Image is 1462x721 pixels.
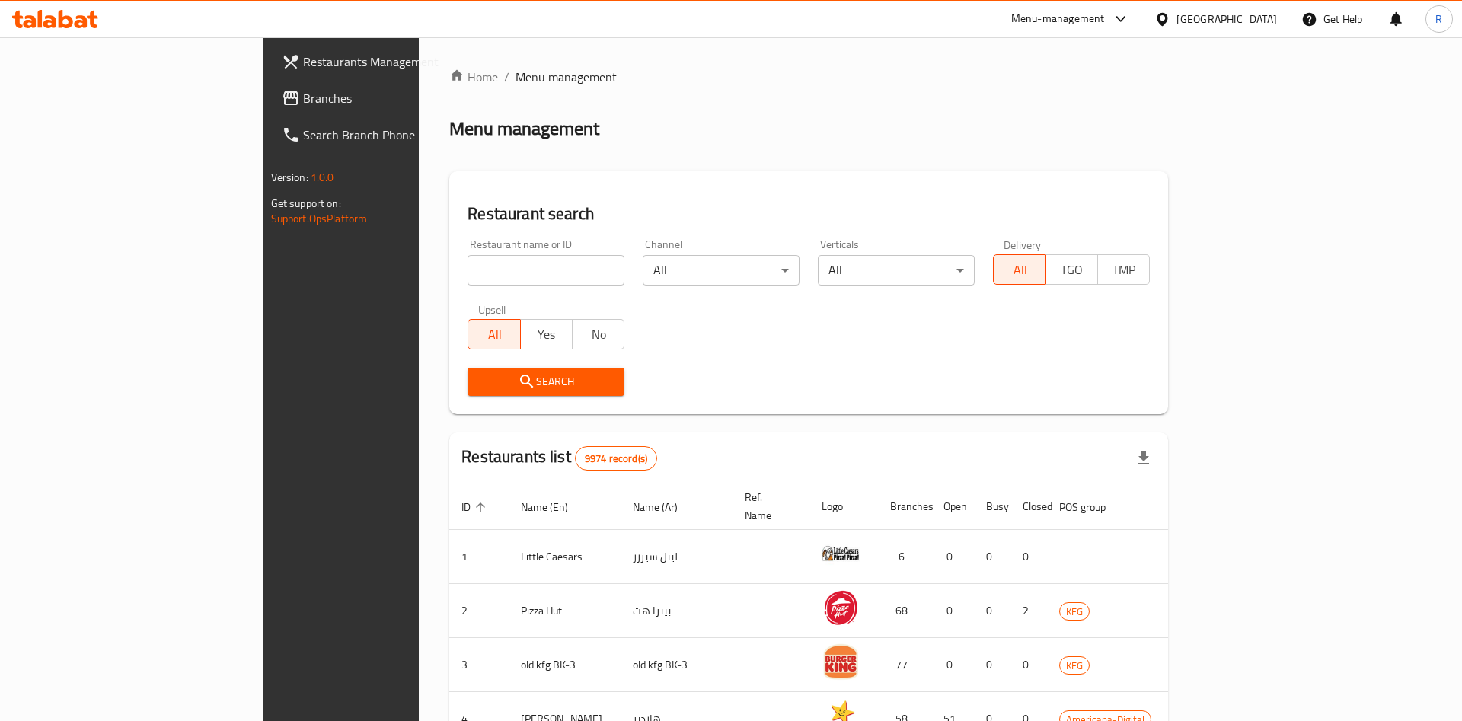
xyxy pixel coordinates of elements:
[461,445,657,471] h2: Restaurants list
[311,167,334,187] span: 1.0.0
[449,116,599,141] h2: Menu management
[303,89,496,107] span: Branches
[633,498,697,516] span: Name (Ar)
[1004,239,1042,250] label: Delivery
[1010,530,1047,584] td: 0
[468,203,1150,225] h2: Restaurant search
[931,530,974,584] td: 0
[509,638,621,692] td: old kfg BK-3
[449,68,1168,86] nav: breadcrumb
[478,304,506,314] label: Upsell
[931,483,974,530] th: Open
[271,167,308,187] span: Version:
[1045,254,1098,285] button: TGO
[521,498,588,516] span: Name (En)
[1052,259,1092,281] span: TGO
[621,584,733,638] td: بيتزا هت
[1059,498,1125,516] span: POS group
[1010,638,1047,692] td: 0
[303,126,496,144] span: Search Branch Phone
[509,530,621,584] td: Little Caesars
[270,116,508,153] a: Search Branch Phone
[931,584,974,638] td: 0
[974,530,1010,584] td: 0
[579,324,618,346] span: No
[575,446,657,471] div: Total records count
[1060,657,1089,675] span: KFG
[480,372,612,391] span: Search
[974,483,1010,530] th: Busy
[271,209,368,228] a: Support.OpsPlatform
[520,319,573,349] button: Yes
[1000,259,1039,281] span: All
[818,255,975,286] div: All
[572,319,624,349] button: No
[1104,259,1144,281] span: TMP
[468,368,624,396] button: Search
[1097,254,1150,285] button: TMP
[270,43,508,80] a: Restaurants Management
[1060,603,1089,621] span: KFG
[576,451,656,466] span: 9974 record(s)
[1010,483,1047,530] th: Closed
[878,584,931,638] td: 68
[822,643,860,681] img: old kfg BK-3
[271,193,341,213] span: Get support on:
[1011,10,1105,28] div: Menu-management
[822,534,860,573] img: Little Caesars
[931,638,974,692] td: 0
[809,483,878,530] th: Logo
[993,254,1045,285] button: All
[509,584,621,638] td: Pizza Hut
[878,638,931,692] td: 77
[621,638,733,692] td: old kfg BK-3
[468,255,624,286] input: Search for restaurant name or ID..
[468,319,520,349] button: All
[643,255,800,286] div: All
[878,483,931,530] th: Branches
[270,80,508,116] a: Branches
[1125,440,1162,477] div: Export file
[1435,11,1442,27] span: R
[527,324,567,346] span: Yes
[474,324,514,346] span: All
[1010,584,1047,638] td: 2
[303,53,496,71] span: Restaurants Management
[461,498,490,516] span: ID
[822,589,860,627] img: Pizza Hut
[878,530,931,584] td: 6
[974,638,1010,692] td: 0
[621,530,733,584] td: ليتل سيزرز
[745,488,791,525] span: Ref. Name
[516,68,617,86] span: Menu management
[1176,11,1277,27] div: [GEOGRAPHIC_DATA]
[974,584,1010,638] td: 0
